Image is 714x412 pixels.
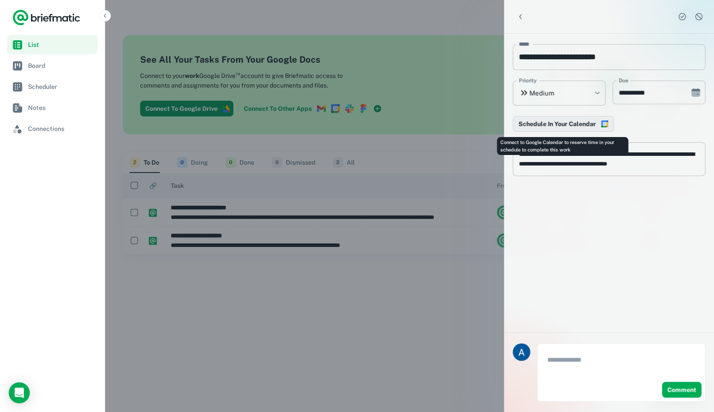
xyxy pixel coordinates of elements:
[12,9,81,26] a: Logo
[7,119,98,138] a: Connections
[497,137,628,155] div: Connect to Google Calendar to reserve time in your schedule to complete this work
[675,10,689,23] button: Complete task
[28,103,94,113] span: Notes
[28,82,94,92] span: Scheduler
[662,382,701,398] button: Comment
[504,34,714,332] div: scrollable content
[513,116,614,132] button: Connect to Google Calendar to reserve time in your schedule to complete this work
[513,9,528,25] button: Back
[7,77,98,96] a: Scheduler
[513,81,605,106] div: Medium
[9,382,30,403] div: Load Chat
[519,77,537,85] label: Priority
[7,56,98,75] a: Board
[28,40,94,49] span: List
[28,61,94,70] span: Board
[692,10,705,23] button: Dismiss task
[687,84,704,101] button: Choose date, selected date is Aug 27, 2025
[619,77,628,85] label: Due
[7,98,98,117] a: Notes
[7,35,98,54] a: List
[28,124,94,134] span: Connections
[513,343,530,361] img: Ayush Bahuguna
